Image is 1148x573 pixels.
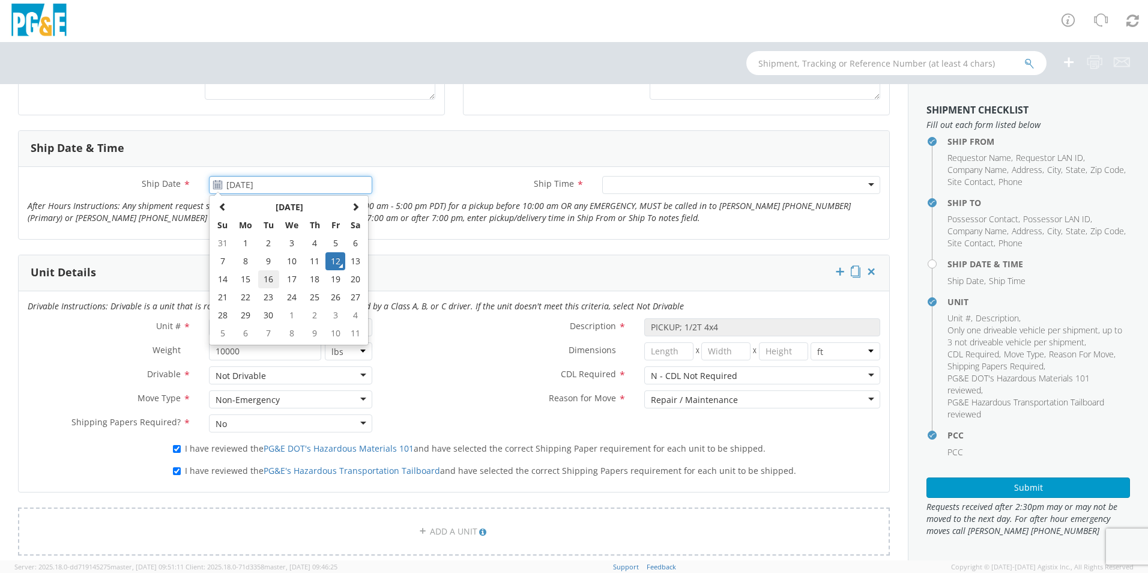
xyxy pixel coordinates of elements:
span: Zip Code [1090,225,1124,237]
th: Su [212,216,233,234]
li: , [1066,225,1087,237]
span: Address [1012,164,1042,175]
h4: Ship To [947,198,1130,207]
span: Address [1012,225,1042,237]
th: Fr [325,216,346,234]
input: Shipment, Tracking or Reference Number (at least 4 chars) [746,51,1047,75]
li: , [1090,164,1126,176]
li: , [947,275,986,287]
div: No [216,418,227,430]
span: Unit # [947,312,971,324]
td: 11 [304,252,325,270]
span: CDL Required [947,348,999,360]
li: , [947,237,995,249]
span: Server: 2025.18.0-dd719145275 [14,562,184,571]
span: master, [DATE] 09:46:25 [264,562,337,571]
div: Repair / Maintenance [651,394,738,406]
span: Site Contact [947,237,994,249]
td: 23 [258,288,279,306]
th: Tu [258,216,279,234]
th: Mo [233,216,258,234]
li: , [1004,348,1046,360]
span: X [751,342,759,360]
span: Company Name [947,164,1007,175]
span: Requests received after 2:30pm may or may not be moved to the next day. For after hour emergency ... [926,501,1130,537]
span: Shipping Papers Required [947,360,1044,372]
td: 9 [304,324,325,342]
li: , [947,360,1045,372]
strong: Shipment Checklist [926,103,1029,117]
h4: Ship From [947,137,1130,146]
span: State [1066,225,1086,237]
li: , [947,225,1009,237]
th: We [279,216,304,234]
span: Description [570,320,616,332]
td: 14 [212,270,233,288]
i: Drivable Instructions: Drivable is a unit that is roadworthy and can be driven over the road by a... [28,300,684,312]
td: 12 [325,252,346,270]
span: Possessor LAN ID [1023,213,1090,225]
td: 4 [304,234,325,252]
td: 2 [304,306,325,324]
span: PG&E DOT's Hazardous Materials 101 reviewed [947,372,1090,396]
li: , [947,372,1127,396]
span: CDL Required [561,368,616,380]
td: 7 [212,252,233,270]
td: 26 [325,288,346,306]
a: ADD A UNIT [18,508,890,556]
h4: Ship Date & Time [947,259,1130,268]
td: 25 [304,288,325,306]
span: Client: 2025.18.0-71d3358 [186,562,337,571]
span: Fill out each form listed below [926,119,1130,131]
span: Ship Time [534,178,574,189]
span: Copyright © [DATE]-[DATE] Agistix Inc., All Rights Reserved [951,562,1134,572]
span: Ship Date [947,275,984,286]
td: 27 [345,288,366,306]
span: Move Type [1004,348,1044,360]
th: Sa [345,216,366,234]
a: PG&E DOT's Hazardous Materials 101 [264,443,414,454]
span: Description [976,312,1019,324]
td: 15 [233,270,258,288]
li: , [1023,213,1092,225]
span: Move Type [137,392,181,404]
input: Width [701,342,751,360]
li: , [1047,225,1063,237]
div: N - CDL Not Required [651,370,737,382]
a: Feedback [647,562,676,571]
span: Site Contact [947,176,994,187]
li: , [1012,164,1044,176]
li: , [1090,225,1126,237]
li: , [1049,348,1116,360]
th: Th [304,216,325,234]
td: 17 [279,270,304,288]
td: 8 [233,252,258,270]
span: Zip Code [1090,164,1124,175]
td: 1 [279,306,304,324]
span: State [1066,164,1086,175]
li: , [947,213,1020,225]
span: Drivable [147,368,181,380]
input: Length [644,342,693,360]
span: I have reviewed the and have selected the correct Shipping Paper requirement for each unit to be ... [185,443,766,454]
th: Select Month [233,198,345,216]
h3: Ship Date & Time [31,142,124,154]
td: 10 [279,252,304,270]
td: 13 [345,252,366,270]
td: 24 [279,288,304,306]
td: 7 [258,324,279,342]
li: , [947,152,1013,164]
h3: Unit Details [31,267,96,279]
a: PG&E's Hazardous Transportation Tailboard [264,465,440,476]
a: Support [613,562,639,571]
span: Ship Time [989,275,1026,286]
li: , [1066,164,1087,176]
td: 16 [258,270,279,288]
img: pge-logo-06675f144f4cfa6a6814.png [9,4,69,39]
span: Ship Date [142,178,181,189]
td: 5 [325,234,346,252]
span: PCC [947,446,963,458]
td: 19 [325,270,346,288]
td: 29 [233,306,258,324]
span: Unit # [156,320,181,332]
